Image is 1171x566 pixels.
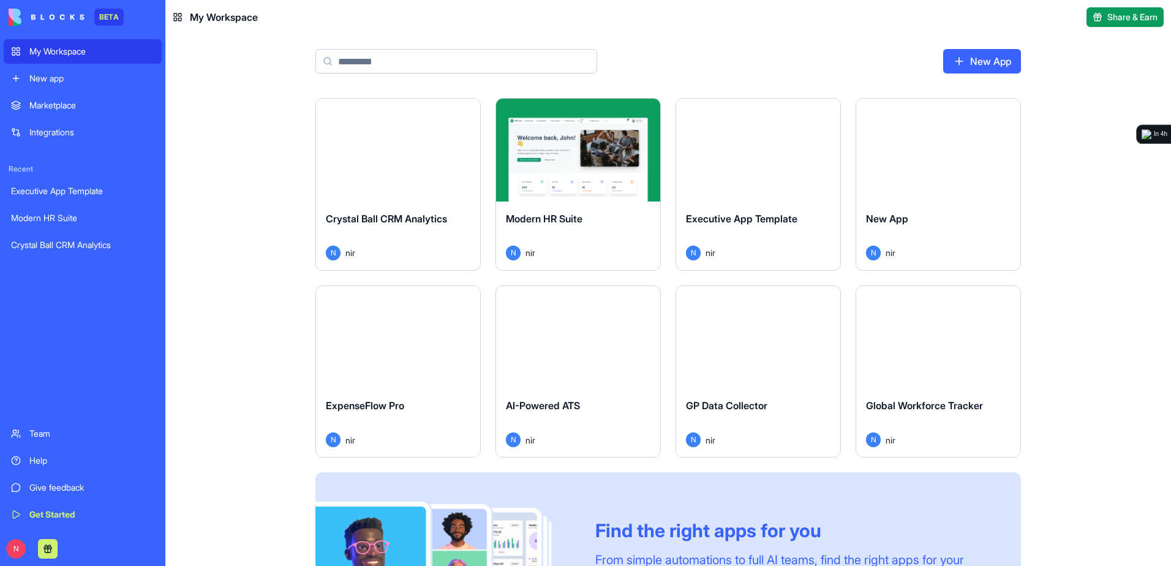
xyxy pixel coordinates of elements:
[315,285,481,458] a: ExpenseFlow ProNnir
[326,213,447,225] span: Crystal Ball CRM Analytics
[29,508,154,521] div: Get Started
[1142,129,1151,139] img: logo
[4,93,162,118] a: Marketplace
[495,285,661,458] a: AI-Powered ATSNnir
[686,399,767,412] span: GP Data Collector
[315,98,481,271] a: Crystal Ball CRM AnalyticsNnir
[506,213,582,225] span: Modern HR Suite
[9,9,124,26] a: BETA
[506,246,521,260] span: N
[676,98,841,271] a: Executive App TemplateNnir
[4,502,162,527] a: Get Started
[495,98,661,271] a: Modern HR SuiteNnir
[4,66,162,91] a: New app
[29,481,154,494] div: Give feedback
[595,519,992,541] div: Find the right apps for you
[190,10,258,25] span: My Workspace
[4,421,162,446] a: Team
[525,246,535,259] span: nir
[4,206,162,230] a: Modern HR Suite
[706,246,715,259] span: nir
[4,179,162,203] a: Executive App Template
[686,432,701,447] span: N
[686,213,797,225] span: Executive App Template
[866,246,881,260] span: N
[686,246,701,260] span: N
[676,285,841,458] a: GP Data CollectorNnir
[1154,129,1167,139] div: In 4h
[29,99,154,111] div: Marketplace
[1086,7,1164,27] button: Share & Earn
[866,399,983,412] span: Global Workforce Tracker
[506,432,521,447] span: N
[4,475,162,500] a: Give feedback
[29,45,154,58] div: My Workspace
[1107,11,1158,23] span: Share & Earn
[4,233,162,257] a: Crystal Ball CRM Analytics
[29,126,154,138] div: Integrations
[706,434,715,447] span: nir
[29,428,154,440] div: Team
[29,72,154,85] div: New app
[11,239,154,251] div: Crystal Ball CRM Analytics
[943,49,1021,74] a: New App
[4,448,162,473] a: Help
[886,434,895,447] span: nir
[4,120,162,145] a: Integrations
[345,246,355,259] span: nir
[11,212,154,224] div: Modern HR Suite
[866,432,881,447] span: N
[4,39,162,64] a: My Workspace
[94,9,124,26] div: BETA
[4,164,162,174] span: Recent
[326,432,341,447] span: N
[886,246,895,259] span: nir
[345,434,355,447] span: nir
[525,434,535,447] span: nir
[856,285,1021,458] a: Global Workforce TrackerNnir
[326,399,404,412] span: ExpenseFlow Pro
[6,539,26,559] span: N
[506,399,580,412] span: AI-Powered ATS
[866,213,908,225] span: New App
[856,98,1021,271] a: New AppNnir
[326,246,341,260] span: N
[11,185,154,197] div: Executive App Template
[9,9,85,26] img: logo
[29,455,154,467] div: Help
